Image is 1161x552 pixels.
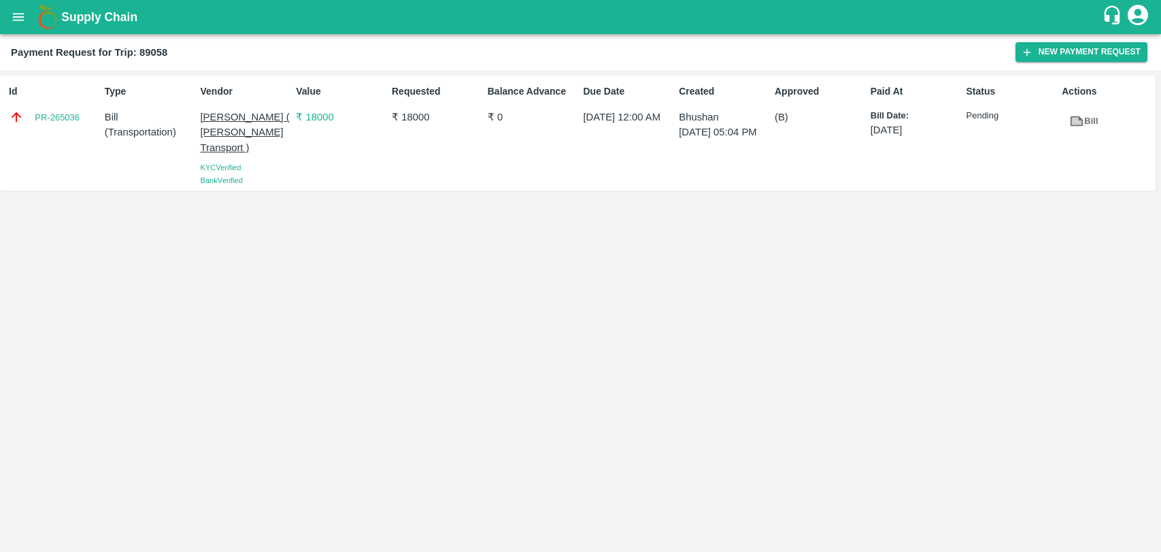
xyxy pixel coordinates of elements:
[105,84,195,99] p: Type
[966,84,1057,99] p: Status
[201,163,241,172] span: KYC Verified
[679,84,769,99] p: Created
[488,84,578,99] p: Balance Advance
[201,110,291,155] p: [PERSON_NAME] ( [PERSON_NAME] Transport )
[201,176,243,184] span: Bank Verified
[1062,110,1105,133] a: Bill
[775,110,865,125] p: (B)
[105,125,195,140] p: ( Transportation )
[3,1,34,33] button: open drawer
[296,110,386,125] p: ₹ 18000
[679,110,769,125] p: Bhushan
[584,84,674,99] p: Due Date
[61,7,1102,27] a: Supply Chain
[296,84,386,99] p: Value
[201,84,291,99] p: Vendor
[584,110,674,125] p: [DATE] 12:00 AM
[871,123,961,137] p: [DATE]
[1015,42,1147,62] button: New Payment Request
[105,110,195,125] p: Bill
[35,111,80,125] a: PR-265036
[1126,3,1150,31] div: account of current user
[488,110,578,125] p: ₹ 0
[871,110,961,123] p: Bill Date:
[775,84,865,99] p: Approved
[61,10,137,24] b: Supply Chain
[1062,84,1152,99] p: Actions
[966,110,1057,123] p: Pending
[871,84,961,99] p: Paid At
[1102,5,1126,29] div: customer-support
[392,110,482,125] p: ₹ 18000
[34,3,61,31] img: logo
[392,84,482,99] p: Requested
[9,84,99,99] p: Id
[11,47,167,58] b: Payment Request for Trip: 89058
[679,125,769,140] p: [DATE] 05:04 PM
